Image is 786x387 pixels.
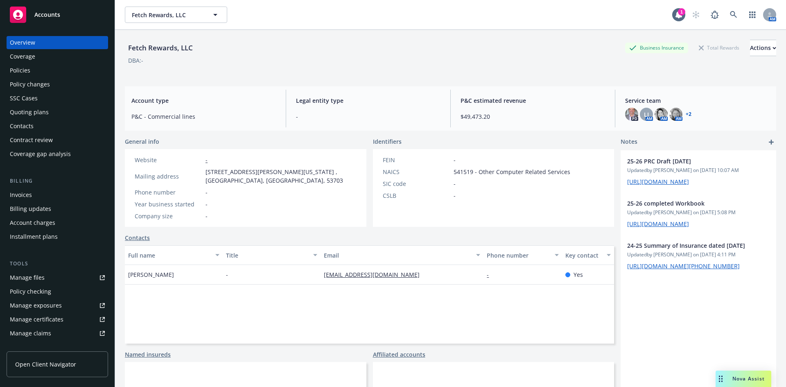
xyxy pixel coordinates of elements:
div: Invoices [10,188,32,201]
button: Nova Assist [716,371,771,387]
span: - [206,212,208,220]
div: Account charges [10,216,55,229]
div: Tools [7,260,108,268]
a: Coverage gap analysis [7,147,108,161]
a: Named insureds [125,350,171,359]
span: 24-25 Summary of Insurance dated [DATE] [627,241,748,250]
span: [STREET_ADDRESS][PERSON_NAME][US_STATE] , [GEOGRAPHIC_DATA], [GEOGRAPHIC_DATA], 53703 [206,167,357,185]
a: Manage claims [7,327,108,340]
span: - [296,112,440,121]
a: Policy changes [7,78,108,91]
a: Manage exposures [7,299,108,312]
div: Website [135,156,202,164]
a: Accounts [7,3,108,26]
span: - [454,191,456,200]
a: [EMAIL_ADDRESS][DOMAIN_NAME] [324,271,426,278]
div: Policy checking [10,285,51,298]
span: Service team [625,96,770,105]
a: Billing updates [7,202,108,215]
span: Accounts [34,11,60,18]
span: $49,473.20 [461,112,605,121]
div: Year business started [135,200,202,208]
span: P&C - Commercial lines [131,112,276,121]
a: Contacts [125,233,150,242]
div: 24-25 Summary of Insurance dated [DATE]Updatedby [PERSON_NAME] on [DATE] 4:11 PM[URL][DOMAIN_NAME... [621,235,776,277]
a: Search [725,7,742,23]
span: - [206,200,208,208]
div: Phone number [487,251,549,260]
a: Manage BORs [7,341,108,354]
div: Manage BORs [10,341,48,354]
div: Manage certificates [10,313,63,326]
div: Drag to move [716,371,726,387]
span: Legal entity type [296,96,440,105]
a: Policies [7,64,108,77]
a: Manage files [7,271,108,284]
button: Email [321,245,483,265]
span: Open Client Navigator [15,360,76,369]
div: Contract review [10,134,53,147]
div: Total Rewards [695,43,743,53]
span: - [206,188,208,197]
a: - [487,271,495,278]
a: Contacts [7,120,108,133]
img: photo [655,108,668,121]
a: Invoices [7,188,108,201]
div: Coverage gap analysis [10,147,71,161]
span: LI [644,110,649,119]
a: Quoting plans [7,106,108,119]
button: Fetch Rewards, LLC [125,7,227,23]
a: Contract review [7,134,108,147]
a: add [766,137,776,147]
div: SIC code [383,179,450,188]
div: Coverage [10,50,35,63]
a: Affiliated accounts [373,350,425,359]
div: DBA: - [128,56,143,65]
div: Policy changes [10,78,50,91]
div: Business Insurance [625,43,688,53]
div: Company size [135,212,202,220]
span: [PERSON_NAME] [128,270,174,279]
span: P&C estimated revenue [461,96,605,105]
a: - [206,156,208,164]
span: 25-26 PRC Draft [DATE] [627,157,748,165]
span: Updated by [PERSON_NAME] on [DATE] 10:07 AM [627,167,770,174]
div: SSC Cases [10,92,38,105]
a: [URL][DOMAIN_NAME] [627,178,689,186]
span: Account type [131,96,276,105]
button: Title [223,245,321,265]
button: Actions [750,40,776,56]
div: Quoting plans [10,106,49,119]
div: Fetch Rewards, LLC [125,43,196,53]
img: photo [625,108,638,121]
div: Title [226,251,308,260]
div: Billing updates [10,202,51,215]
span: Yes [574,270,583,279]
span: 541519 - Other Computer Related Services [454,167,570,176]
div: 25-26 PRC Draft [DATE]Updatedby [PERSON_NAME] on [DATE] 10:07 AM[URL][DOMAIN_NAME] [621,150,776,192]
a: Installment plans [7,230,108,243]
div: Phone number [135,188,202,197]
span: 25-26 completed Workbook [627,199,748,208]
a: Overview [7,36,108,49]
button: Phone number [483,245,562,265]
span: Nova Assist [732,375,765,382]
button: Key contact [562,245,614,265]
a: Account charges [7,216,108,229]
span: Identifiers [373,137,402,146]
span: - [226,270,228,279]
span: General info [125,137,159,146]
div: Billing [7,177,108,185]
a: [URL][DOMAIN_NAME] [627,220,689,228]
div: CSLB [383,191,450,200]
div: Manage files [10,271,45,284]
span: Fetch Rewards, LLC [132,11,203,19]
div: FEIN [383,156,450,164]
a: +2 [686,112,691,117]
span: Updated by [PERSON_NAME] on [DATE] 4:11 PM [627,251,770,258]
div: Manage claims [10,327,51,340]
span: - [454,156,456,164]
div: Full name [128,251,210,260]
